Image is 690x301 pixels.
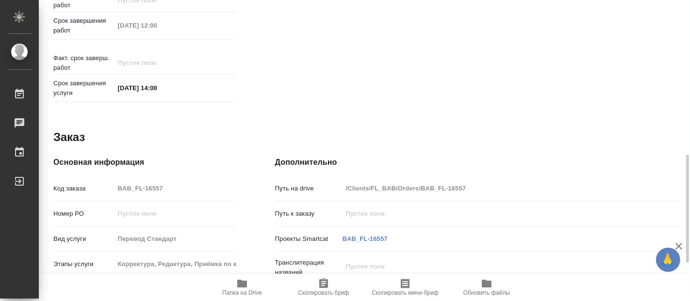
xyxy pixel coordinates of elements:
span: Скопировать бриф [298,289,349,296]
p: Транслитерация названий [275,258,343,277]
input: Пустое поле [115,257,236,271]
input: ✎ Введи что-нибудь [115,81,199,95]
input: Пустое поле [115,18,199,32]
p: Путь к заказу [275,209,343,219]
input: Пустое поле [343,181,646,195]
button: 🙏 [656,248,680,272]
h4: Основная информация [53,157,236,168]
h4: Дополнительно [275,157,679,168]
input: Пустое поле [115,181,236,195]
span: Папка на Drive [222,289,262,296]
button: Скопировать мини-бриф [364,274,446,301]
input: Пустое поле [115,232,236,246]
span: Скопировать мини-бриф [372,289,438,296]
p: Код заказа [53,184,115,193]
h2: Заказ [53,129,85,145]
p: Номер РО [53,209,115,219]
span: Обновить файлы [463,289,510,296]
a: BAB_FL-16557 [343,235,388,242]
p: Факт. срок заверш. работ [53,53,115,73]
input: Пустое поле [115,206,236,221]
p: Проекты Smartcat [275,234,343,244]
input: Пустое поле [115,56,199,70]
button: Папка на Drive [201,274,283,301]
input: Пустое поле [343,206,646,221]
p: Вид услуги [53,234,115,244]
span: 🙏 [660,250,676,270]
p: Путь на drive [275,184,343,193]
p: Срок завершения услуги [53,79,115,98]
p: Этапы услуги [53,259,115,269]
p: Срок завершения работ [53,16,115,35]
button: Скопировать бриф [283,274,364,301]
button: Обновить файлы [446,274,527,301]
